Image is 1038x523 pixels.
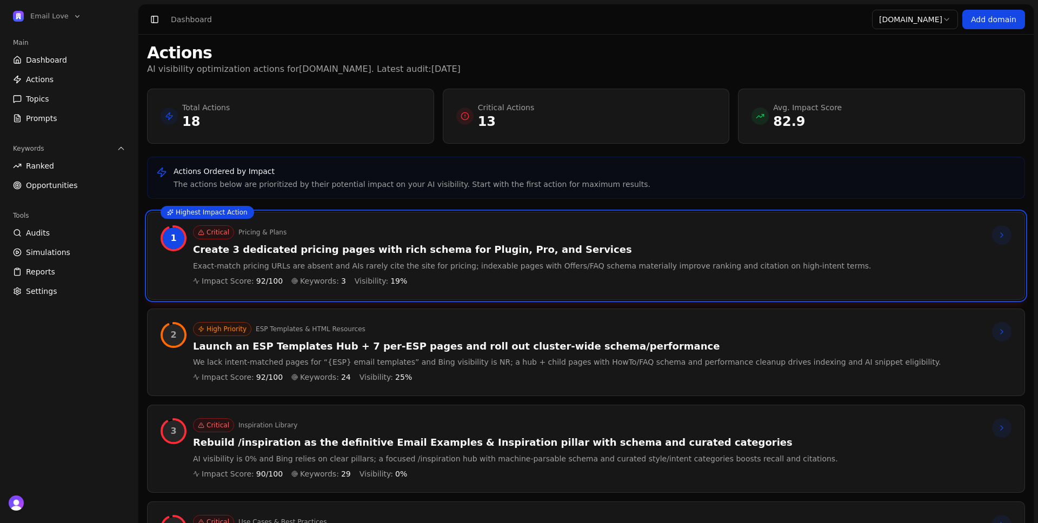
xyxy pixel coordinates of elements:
a: Rank 2, Impact 92%High PriorityESP Templates & HTML ResourcesLaunch an ESP Templates Hub + 7 per‑... [147,309,1025,397]
p: The actions below are prioritized by their potential impact on your AI visibility. Start with the... [174,179,650,190]
h1: Actions [147,43,461,63]
span: Impact Score: [202,468,254,479]
span: Settings [26,286,57,297]
button: Open user button [9,495,24,511]
a: Highest Impact ActionRank 1, Impact 92%CriticalPricing & PlansCreate 3 dedicated pricing pages wi... [147,212,1025,300]
span: 90 /100 [256,468,283,479]
div: High Priority [193,322,251,336]
a: Ranked [9,157,130,175]
span: Topics [26,93,49,104]
a: Simulations [9,244,130,261]
span: 92 /100 [256,372,283,383]
span: 24 [341,372,351,383]
span: 3 [341,276,346,286]
span: 29 [341,468,351,479]
span: 25 % [395,372,412,383]
div: Rank 2, Impact 92% [163,324,184,346]
div: Critical [193,225,234,239]
span: Keywords: [300,276,339,286]
a: Audits [9,224,130,242]
span: 19 % [390,276,407,286]
p: 18 [182,113,230,130]
span: 0 % [395,468,407,479]
a: Rank 3, Impact 90%CriticalInspiration LibraryRebuild /inspiration as the definitive Email Example... [147,405,1025,493]
p: We lack intent‑matched pages for “{ESP} email templates” and Bing visibility is NR; a hub + child... [193,357,941,367]
button: Pricing & Plans [238,228,287,237]
button: Inspiration Library [238,421,297,430]
h3: Launch an ESP Templates Hub + 7 per‑ESP pages and roll out cluster‑wide schema/performance [193,340,941,353]
a: Reports [9,263,130,280]
div: Main [9,34,130,51]
span: Impact Score: [202,276,254,286]
p: 82.9 [773,113,842,130]
span: Actions [26,74,54,85]
span: Visibility: [355,276,388,286]
span: Ranked [26,160,54,171]
a: Topics [9,90,130,108]
button: ESP Templates & HTML Resources [256,325,365,333]
p: Critical Actions [478,102,535,113]
span: Simulations [26,247,70,258]
span: Prompts [26,113,57,124]
span: Opportunities [26,180,78,191]
span: Email Love [30,11,69,21]
span: 92 /100 [256,276,283,286]
a: Settings [9,283,130,300]
a: Add domain [962,10,1025,29]
span: Reports [26,266,55,277]
button: Keywords [9,140,130,157]
div: Rank 3, Impact 90% [163,420,184,442]
span: Visibility: [360,372,393,383]
p: Total Actions [182,102,230,113]
div: Rank 1, Impact 92% [163,227,184,249]
a: Dashboard [9,51,130,69]
p: 13 [478,113,535,130]
p: AI visibility optimization actions for [DOMAIN_NAME] . Latest audit: [DATE] [147,63,461,76]
span: Impact Score: [202,372,254,383]
p: Actions Ordered by Impact [174,166,650,177]
a: Prompts [9,110,130,127]
div: Critical [193,418,234,432]
p: Exact‑match pricing URLs are absent and AIs rarely cite the site for pricing; indexable pages wit... [193,260,871,271]
span: Audits [26,227,50,238]
h3: Create 3 dedicated pricing pages with rich schema for Plugin, Pro, and Services [193,244,871,256]
a: Opportunities [9,177,130,194]
img: 's logo [9,495,24,511]
div: Highest Impact Action [161,206,254,219]
h3: Rebuild /inspiration as the definitive Email Examples & Inspiration pillar with schema and curate... [193,437,838,449]
a: Actions [9,71,130,88]
button: Open organization switcher [9,9,86,24]
div: Tools [9,207,130,224]
p: AI visibility is 0% and Bing relies on clear pillars; a focused /inspiration hub with machine‑par... [193,453,838,464]
p: Avg. Impact Score [773,102,842,113]
div: Dashboard [171,14,212,25]
span: Visibility: [360,468,393,479]
span: Dashboard [26,55,67,65]
span: Keywords: [300,468,339,479]
span: Keywords: [300,372,339,383]
img: Email Love [13,11,24,22]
